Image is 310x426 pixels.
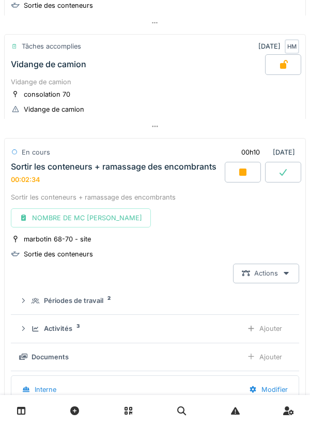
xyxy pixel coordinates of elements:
div: [DATE] [233,143,299,162]
div: Vidange de camion [11,59,86,69]
div: Vidange de camion [24,104,84,114]
div: Modifier [240,380,297,399]
summary: Périodes de travail2 [15,292,295,311]
div: Sortir les conteneurs + ramassage des encombrants [11,192,299,202]
div: Sortie des conteneurs [24,1,93,10]
div: Interne [35,385,56,394]
div: marbotin 68-70 - site [24,234,91,244]
div: Tâches accomplies [22,41,81,51]
div: Documents [32,352,69,362]
div: Actions [233,264,299,283]
div: Vidange de camion [11,77,299,87]
div: Activités [44,324,72,333]
div: 00h10 [241,147,260,157]
summary: DocumentsAjouter [15,347,295,367]
div: NOMBRE DE MC [PERSON_NAME] [11,208,151,227]
div: Ajouter [238,319,291,338]
div: consolation 70 [24,89,70,99]
summary: Activités3Ajouter [15,319,295,338]
div: Sortir les conteneurs + ramassage des encombrants [11,162,216,172]
div: [DATE] [258,39,299,54]
div: Sortie des conteneurs [24,249,93,259]
div: Ajouter [238,347,291,367]
div: 00:02:34 [11,176,40,184]
div: HM [285,39,299,54]
div: Périodes de travail [44,296,103,306]
div: En cours [22,147,50,157]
